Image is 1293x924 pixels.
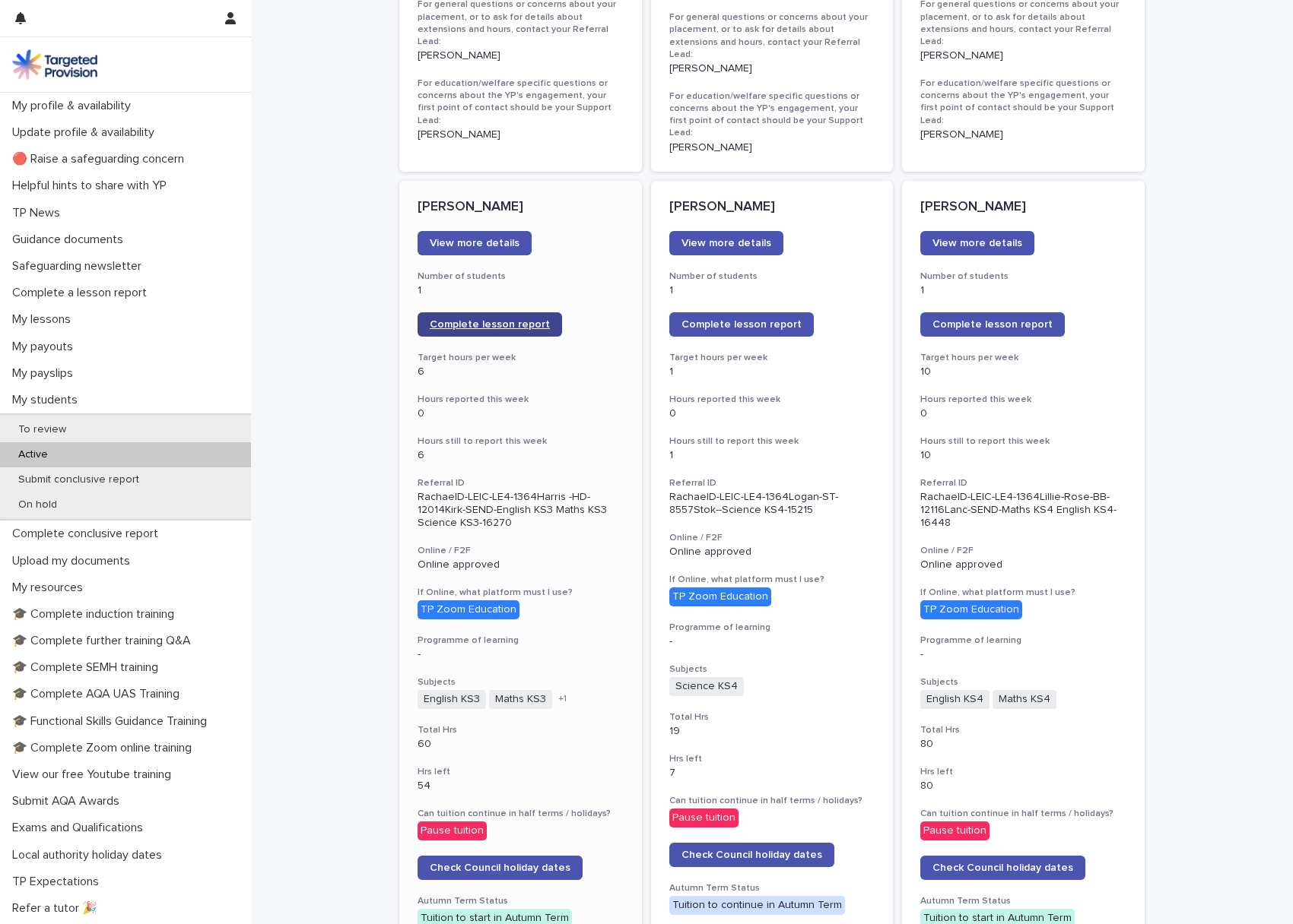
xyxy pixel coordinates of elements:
h3: Autumn Term Status [920,895,1126,907]
span: Check Council holiday dates [932,862,1073,873]
p: To review [6,423,78,436]
h3: Online / F2F [920,545,1126,557]
p: My lessons [6,312,83,327]
p: [PERSON_NAME] [920,49,1126,62]
span: Maths KS4 [993,690,1056,709]
div: Pause tuition [669,808,739,827]
p: - [669,635,875,648]
p: 10 [920,365,1126,378]
p: Active [6,448,60,461]
h3: Can tuition continue in half terms / holidays? [669,795,875,807]
h3: For education/welfare specific questions or concerns about the YP's engagement, your first point ... [669,90,875,140]
a: View more details [669,231,783,255]
p: 1 [669,449,875,462]
p: Upload my documents [6,554,142,568]
p: On hold [6,498,69,511]
h3: Programme of learning [669,622,875,634]
h3: Total Hrs [418,724,624,736]
h3: Total Hrs [669,711,875,723]
p: My payslips [6,366,85,381]
h3: Number of students [418,271,624,283]
h3: Referral ID [418,477,624,489]
p: - [418,648,624,661]
div: Pause tuition [418,821,487,840]
p: Refer a tutor 🎉 [6,901,110,916]
a: Check Council holiday dates [669,843,834,867]
p: Update profile & availability [6,125,167,140]
span: Check Council holiday dates [681,850,822,860]
p: My payouts [6,340,85,354]
h3: Can tuition continue in half terms / holidays? [418,808,624,820]
h3: Target hours per week [669,352,875,364]
p: 6 [418,449,624,462]
p: 🎓 Complete AQA UAS Training [6,687,192,701]
h3: Hours reported this week [920,394,1126,406]
span: Complete lesson report [932,319,1053,330]
p: Online approved [920,559,1126,571]
p: - [920,648,1126,661]
h3: Hours reported this week [418,394,624,406]
p: 19 [669,725,875,738]
p: Safeguarding newsletter [6,259,154,274]
p: Guidance documents [6,233,135,247]
h3: Autumn Term Status [669,882,875,894]
p: 7 [669,767,875,780]
p: [PERSON_NAME] [418,128,624,141]
a: Complete lesson report [669,312,814,337]
a: View more details [920,231,1034,255]
p: [PERSON_NAME] [669,62,875,75]
h3: Autumn Term Status [418,895,624,907]
p: My resources [6,581,95,595]
p: RachaelD-LEIC-LE4-1364Lillie-Rose-BB-12116Lanc-SEND-Maths KS4 English KS4-16448 [920,491,1126,529]
p: Exams and Qualifications [6,821,155,835]
p: Submit AQA Awards [6,794,132,808]
h3: For education/welfare specific questions or concerns about the YP's engagement, your first point ... [418,78,624,127]
h3: Number of students [669,271,875,283]
h3: Online / F2F [418,545,624,557]
a: Check Council holiday dates [418,856,583,880]
p: 🎓 Complete induction training [6,607,186,622]
h3: Hours reported this week [669,394,875,406]
p: TP News [6,206,72,220]
p: RachaelD-LEIC-LE4-1364Harris -HD-12014Kirk-SEND-English KS3 Maths KS3 Science KS3-16270 [418,491,624,529]
p: 🎓 Functional Skills Guidance Training [6,714,219,729]
p: [PERSON_NAME] [418,199,624,216]
p: 🔴 Raise a safeguarding concern [6,152,196,166]
p: 6 [418,365,624,378]
a: View more details [418,231,532,255]
span: Science KS4 [669,677,744,696]
p: 1 [669,284,875,297]
span: English KS3 [418,690,486,709]
p: [PERSON_NAME] [669,199,875,216]
a: Check Council holiday dates [920,856,1085,880]
p: Submit conclusive report [6,473,151,486]
h3: Total Hrs [920,724,1126,736]
span: Maths KS3 [489,690,552,709]
p: 0 [920,407,1126,420]
p: 80 [920,780,1126,793]
h3: If Online, what platform must I use? [920,587,1126,599]
h3: For education/welfare specific questions or concerns about the YP's engagement, your first point ... [920,78,1126,127]
h3: Referral ID [669,477,875,489]
span: Complete lesson report [430,319,550,330]
p: View our free Youtube training [6,767,183,782]
p: 1 [669,365,875,378]
h3: If Online, what platform must I use? [418,587,624,599]
span: English KS4 [920,690,990,709]
p: Complete a lesson report [6,286,159,300]
p: TP Expectations [6,875,111,889]
p: 0 [418,407,624,420]
h3: Online / F2F [669,532,875,544]
div: Tuition to continue in Autumn Term [669,896,845,915]
h3: Target hours per week [418,352,624,364]
h3: Can tuition continue in half terms / holidays? [920,808,1126,820]
h3: Target hours per week [920,352,1126,364]
p: Local authority holiday dates [6,848,174,862]
p: 🎓 Complete Zoom online training [6,741,204,755]
h3: Programme of learning [418,634,624,647]
p: 80 [920,738,1126,751]
span: + 1 [558,695,567,704]
div: Pause tuition [920,821,990,840]
div: TP Zoom Education [920,600,1022,619]
h3: Hrs left [669,753,875,765]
